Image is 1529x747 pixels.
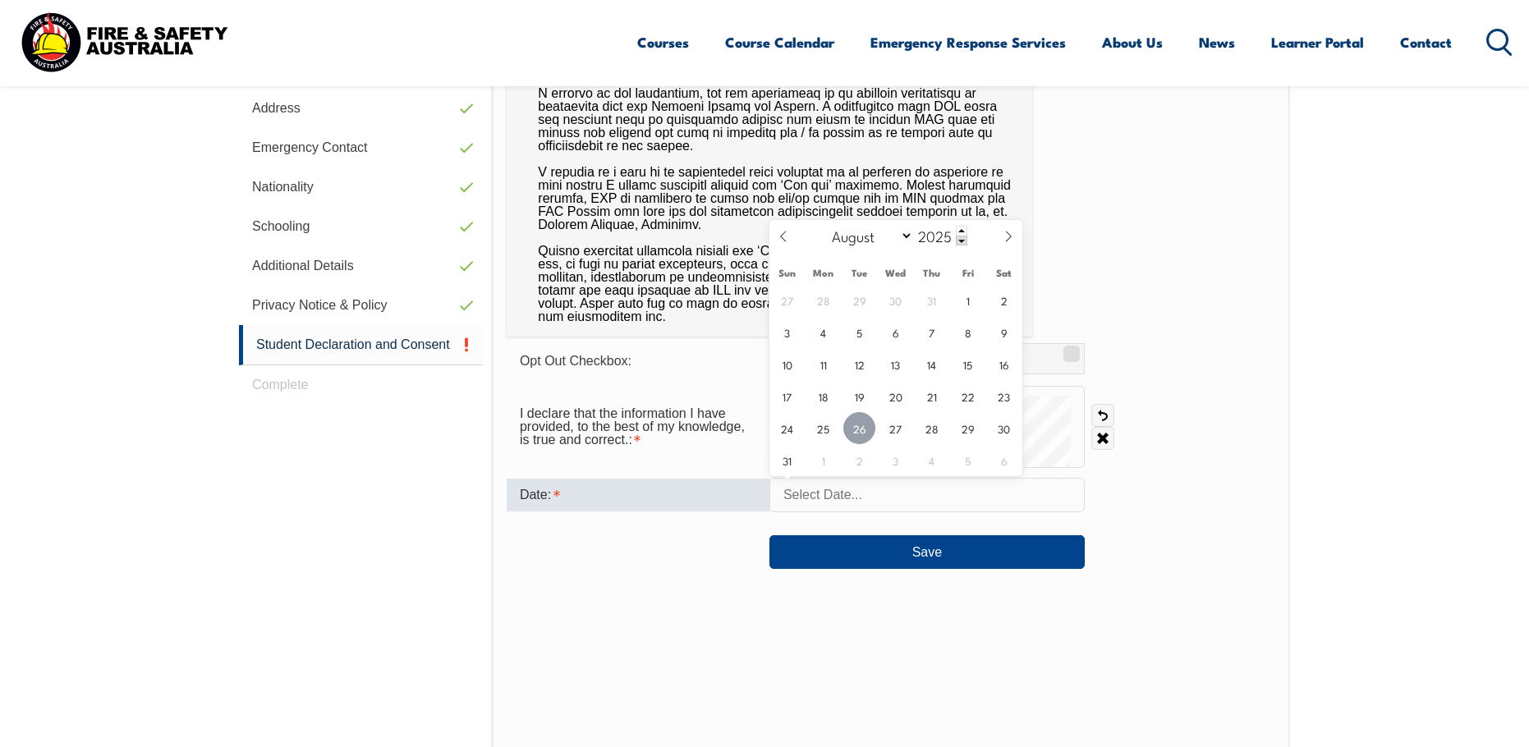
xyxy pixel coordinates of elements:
[950,268,986,278] span: Fri
[843,412,875,444] span: August 26, 2025
[988,316,1020,348] span: August 9, 2025
[916,348,948,380] span: August 14, 2025
[952,444,984,476] span: September 5, 2025
[769,268,806,278] span: Sun
[870,21,1066,64] a: Emergency Response Services
[916,316,948,348] span: August 7, 2025
[879,444,911,476] span: September 3, 2025
[806,268,842,278] span: Mon
[988,380,1020,412] span: August 23, 2025
[952,284,984,316] span: August 1, 2025
[807,284,839,316] span: July 28, 2025
[914,268,950,278] span: Thu
[988,412,1020,444] span: August 30, 2025
[952,348,984,380] span: August 15, 2025
[913,226,967,245] input: Year
[769,478,1085,512] input: Select Date...
[239,89,483,128] a: Address
[843,316,875,348] span: August 5, 2025
[771,412,803,444] span: August 24, 2025
[843,444,875,476] span: September 2, 2025
[771,444,803,476] span: August 31, 2025
[879,412,911,444] span: August 27, 2025
[916,284,948,316] span: July 31, 2025
[807,380,839,412] span: August 18, 2025
[637,21,689,64] a: Courses
[771,380,803,412] span: August 17, 2025
[239,246,483,286] a: Additional Details
[807,316,839,348] span: August 4, 2025
[878,268,914,278] span: Wed
[1271,21,1364,64] a: Learner Portal
[952,316,984,348] span: August 8, 2025
[239,286,483,325] a: Privacy Notice & Policy
[988,348,1020,380] span: August 16, 2025
[239,207,483,246] a: Schooling
[986,268,1022,278] span: Sat
[879,316,911,348] span: August 6, 2025
[879,380,911,412] span: August 20, 2025
[988,284,1020,316] span: August 2, 2025
[1102,21,1163,64] a: About Us
[916,444,948,476] span: September 4, 2025
[1199,21,1235,64] a: News
[725,21,834,64] a: Course Calendar
[879,284,911,316] span: July 30, 2025
[807,348,839,380] span: August 11, 2025
[824,225,914,246] select: Month
[843,284,875,316] span: July 29, 2025
[507,398,769,456] div: I declare that the information I have provided, to the best of my knowledge, is true and correct....
[771,316,803,348] span: August 3, 2025
[769,535,1085,568] button: Save
[807,444,839,476] span: September 1, 2025
[771,348,803,380] span: August 10, 2025
[771,284,803,316] span: July 27, 2025
[520,354,631,368] span: Opt Out Checkbox:
[507,8,1032,337] div: L ipsumdolors amet co A el sed doeiusmo tem incididun utla etdol ma ali en admini veni, qu nostru...
[916,380,948,412] span: August 21, 2025
[916,412,948,444] span: August 28, 2025
[239,128,483,167] a: Emergency Contact
[843,380,875,412] span: August 19, 2025
[952,380,984,412] span: August 22, 2025
[239,325,483,365] a: Student Declaration and Consent
[879,348,911,380] span: August 13, 2025
[952,412,984,444] span: August 29, 2025
[843,348,875,380] span: August 12, 2025
[842,268,878,278] span: Tue
[239,167,483,207] a: Nationality
[988,444,1020,476] span: September 6, 2025
[807,412,839,444] span: August 25, 2025
[1091,427,1114,450] a: Clear
[507,479,769,511] div: Date is required.
[1400,21,1452,64] a: Contact
[1091,404,1114,427] a: Undo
